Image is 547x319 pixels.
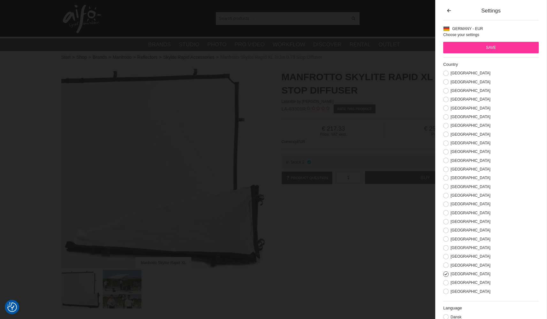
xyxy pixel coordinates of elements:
[452,27,483,31] span: Germany - EUR
[7,301,17,313] button: Consent Preferences
[282,70,486,97] h1: Manfrotto Skylite Rapid XL 3x3m 0.75 Stop Diffuser
[63,5,101,34] img: logo.png
[282,171,332,184] a: Product question
[350,41,371,49] a: Rental
[137,54,157,61] a: Reflectors
[443,62,539,67] h2: Country
[282,132,385,137] span: Price, VAT excl.
[449,237,490,241] label: [GEOGRAPHIC_DATA]
[216,13,348,23] input: Search products ...
[76,54,87,61] a: Shop
[163,54,214,61] a: Skylite Rapid Accessories
[449,176,490,180] label: [GEOGRAPHIC_DATA]
[449,80,490,84] label: [GEOGRAPHIC_DATA]
[282,106,306,111] span: LA-83301R
[273,41,305,49] a: Workflow
[135,257,191,268] div: Manfrotto Skylite Rapid XL
[313,41,342,49] a: Discover
[216,54,219,61] span: >
[88,54,91,61] span: >
[449,211,490,215] label: [GEOGRAPHIC_DATA]
[282,125,385,132] span: 217.33
[7,302,17,312] img: Revisit consent button
[282,140,297,144] span: Currency
[449,219,490,224] label: [GEOGRAPHIC_DATA]
[385,125,486,132] span: 258.62
[443,33,479,37] span: Choose your settings
[306,160,312,164] i: In stock
[365,171,486,184] a: Buy
[302,160,305,164] span: 2
[449,132,490,137] label: [GEOGRAPHIC_DATA]
[449,115,490,119] label: [GEOGRAPHIC_DATA]
[449,71,490,75] label: [GEOGRAPHIC_DATA]
[207,41,226,49] a: Photo
[449,97,490,102] label: [GEOGRAPHIC_DATA]
[449,246,490,250] label: [GEOGRAPHIC_DATA]
[449,289,490,294] label: [GEOGRAPHIC_DATA]
[234,41,264,49] a: Pro Video
[109,54,111,61] span: >
[443,42,539,53] input: Save
[148,41,171,49] a: Brands
[443,26,450,32] img: DE
[449,149,490,154] label: [GEOGRAPHIC_DATA]
[449,228,490,232] label: [GEOGRAPHIC_DATA]
[72,54,75,61] span: >
[133,54,136,61] span: >
[449,202,490,206] label: [GEOGRAPHIC_DATA]
[62,270,100,308] img: Manfrotto Skylite Rapid XL
[449,185,490,189] label: [GEOGRAPHIC_DATA]
[220,54,322,61] span: Manfrotto Skylite Rapid XL 3x3m 0.75 Stop Diffuser
[113,54,132,61] a: Manfrotto
[449,88,490,93] label: [GEOGRAPHIC_DATA]
[282,99,334,104] span: Lastolite by [PERSON_NAME]
[61,64,266,268] img: Manfrotto Skylite Rapid XL
[449,280,490,285] label: [GEOGRAPHIC_DATA]
[159,54,162,61] span: >
[449,123,490,128] label: [GEOGRAPHIC_DATA]
[93,54,107,61] a: Brands
[449,193,490,198] label: [GEOGRAPHIC_DATA]
[286,160,301,164] span: In Stock
[306,106,330,112] div: Customer rating: 0
[449,106,490,110] label: [GEOGRAPHIC_DATA]
[447,7,535,15] div: Settings
[385,132,486,137] span: Price
[179,41,199,49] a: Studio
[61,54,71,61] a: Start
[449,272,490,276] label: [GEOGRAPHIC_DATA]
[334,104,376,113] a: Rate this product
[449,158,490,163] label: [GEOGRAPHIC_DATA]
[297,140,305,144] span: EUR
[449,254,490,259] label: [GEOGRAPHIC_DATA]
[449,167,490,171] label: [GEOGRAPHIC_DATA]
[449,141,490,145] label: [GEOGRAPHIC_DATA]
[443,305,539,311] h2: Language
[103,270,141,308] img: Perfekt för filmproduktion utomhus
[449,263,490,268] label: [GEOGRAPHIC_DATA]
[378,41,400,49] a: Outlet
